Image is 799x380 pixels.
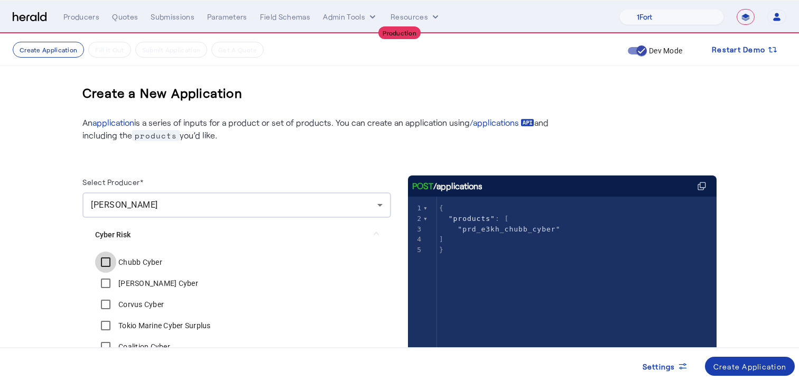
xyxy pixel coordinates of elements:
label: Tokio Marine Cyber Surplus [116,320,211,331]
herald-code-block: /applications [408,175,717,345]
span: Settings [643,361,675,372]
span: } [439,246,444,254]
div: Producers [63,12,99,22]
label: [PERSON_NAME] Cyber [116,278,198,289]
span: [PERSON_NAME] [91,200,158,210]
button: Restart Demo [703,40,786,59]
p: An is a series of inputs for a product or set of products. You can create an application using an... [82,116,558,142]
button: Resources dropdown menu [391,12,441,22]
mat-panel-title: Cyber Risk [95,229,366,240]
div: Production [378,26,421,39]
button: Settings [634,357,696,376]
button: Create Application [705,357,795,376]
button: internal dropdown menu [323,12,378,22]
button: Get A Quote [211,42,264,58]
span: POST [412,180,433,192]
span: "products" [449,215,495,223]
div: 4 [408,234,423,245]
div: 2 [408,214,423,224]
span: "prd_e3kh_chubb_cyber" [458,225,560,233]
div: Quotes [112,12,138,22]
div: Field Schemas [260,12,311,22]
label: Corvus Cyber [116,299,164,310]
button: Fill it Out [88,42,131,58]
img: Herald Logo [13,12,47,22]
span: : [ [439,215,509,223]
div: Submissions [151,12,194,22]
button: Submit Application [135,42,207,58]
a: application [92,117,134,127]
div: 5 [408,245,423,255]
label: Chubb Cyber [116,257,162,267]
span: products [132,130,180,141]
div: 1 [408,203,423,214]
span: { [439,204,444,212]
a: /applications [470,116,534,129]
label: Dev Mode [647,45,682,56]
div: /applications [412,180,482,192]
h3: Create a New Application [82,76,243,110]
span: Restart Demo [712,43,765,56]
label: Coalition Cyber [116,341,170,352]
button: Create Application [13,42,84,58]
div: Create Application [713,361,787,372]
span: ] [439,235,444,243]
div: 3 [408,224,423,235]
label: Select Producer* [82,178,143,187]
div: Parameters [207,12,247,22]
mat-expansion-panel-header: Cyber Risk [82,218,391,252]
